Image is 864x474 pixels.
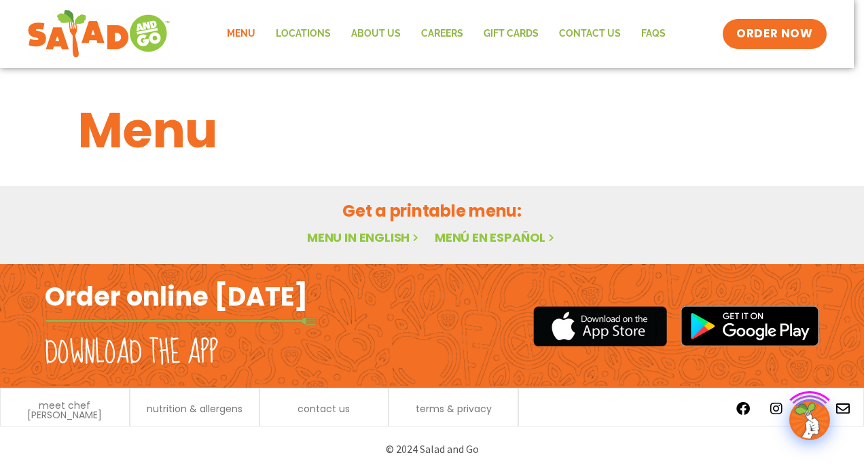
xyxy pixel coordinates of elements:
a: terms & privacy [416,404,492,414]
h2: Download the app [45,334,218,372]
a: Careers [411,18,473,50]
h2: Get a printable menu: [78,199,786,223]
a: Menú en español [435,229,557,246]
p: © 2024 Salad and Go [52,440,812,458]
a: contact us [298,404,350,414]
a: ORDER NOW [723,19,826,49]
img: google_play [681,306,819,346]
a: Menu in English [307,229,421,246]
img: fork [45,317,317,325]
a: GIFT CARDS [473,18,549,50]
a: About Us [341,18,411,50]
a: Menu [217,18,266,50]
a: Locations [266,18,341,50]
h2: Order online [DATE] [45,280,308,313]
img: new-SAG-logo-768×292 [27,7,170,61]
nav: Menu [217,18,676,50]
a: meet chef [PERSON_NAME] [7,401,122,420]
img: appstore [533,304,667,348]
a: nutrition & allergens [147,404,242,414]
a: FAQs [631,18,676,50]
span: ORDER NOW [736,26,812,42]
h1: Menu [78,94,786,167]
a: Contact Us [549,18,631,50]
